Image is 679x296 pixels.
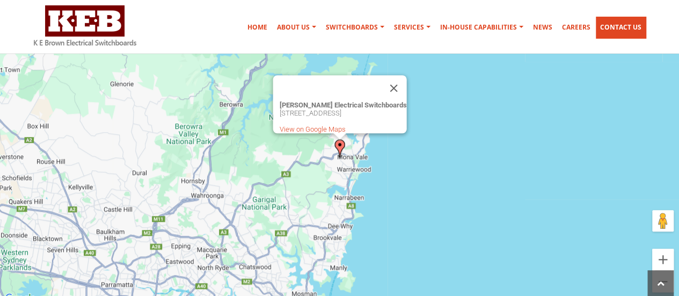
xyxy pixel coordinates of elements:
[243,17,272,38] a: Home
[436,17,528,38] a: In-house Capabilities
[279,101,406,133] div: [STREET_ADDRESS]
[652,210,674,232] button: Drag Pegman onto the map to open Street View
[273,17,320,38] a: About Us
[596,17,646,38] a: Contact Us
[322,17,389,38] a: Switchboards
[390,17,435,38] a: Services
[34,5,136,46] img: K E Brown Electrical Switchboards
[652,249,674,270] button: Zoom in
[381,75,406,101] button: Close
[558,17,595,38] a: Careers
[279,125,345,133] a: View on Google Maps
[529,17,557,38] a: News
[279,101,406,109] strong: [PERSON_NAME] Electrical Switchboards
